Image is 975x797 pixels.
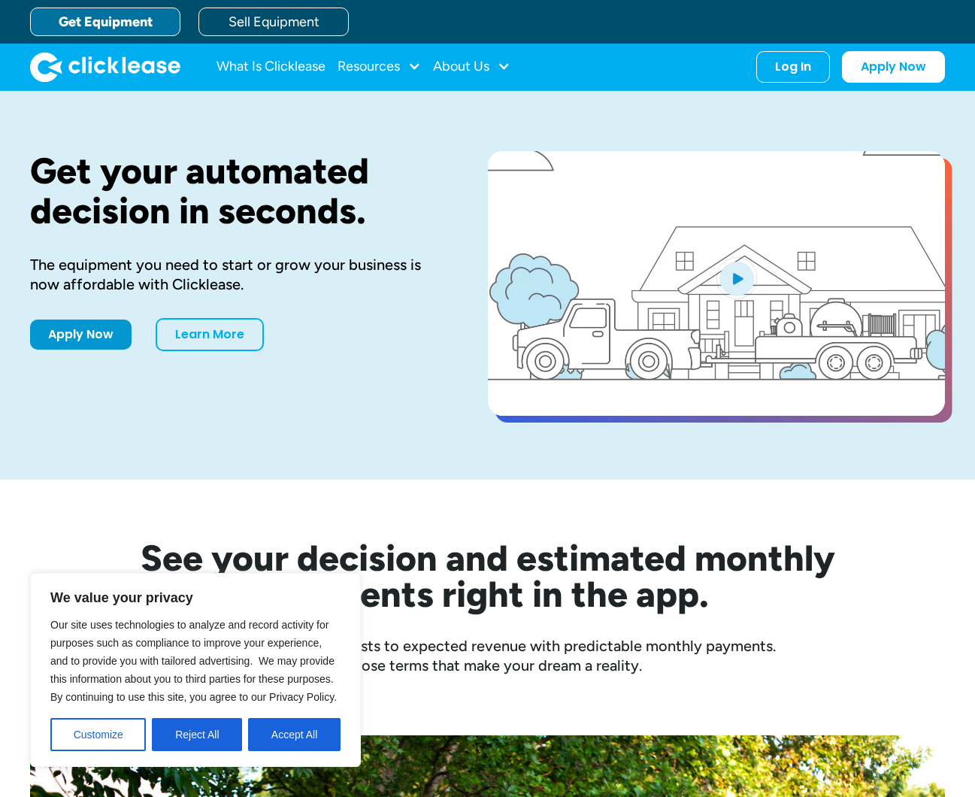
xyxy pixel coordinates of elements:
span: Our site uses technologies to analyze and record activity for purposes such as compliance to impr... [50,619,337,703]
a: Sell Equipment [198,8,349,36]
img: Blue play button logo on a light blue circular background [716,257,757,299]
a: Apply Now [30,320,132,350]
div: About Us [433,52,510,82]
div: Log In [775,59,811,74]
div: Resources [338,52,421,82]
a: Learn More [156,318,264,351]
img: Clicklease logo [30,52,180,82]
div: We value your privacy [30,573,361,767]
button: Reject All [152,718,242,751]
a: home [30,52,180,82]
p: We value your privacy [50,589,341,607]
a: open lightbox [488,151,945,416]
h2: See your decision and estimated monthly payments right in the app. [67,540,909,612]
div: Compare equipment costs to expected revenue with predictable monthly payments. Choose terms that ... [30,636,945,675]
button: Customize [50,718,146,751]
h1: Get your automated decision in seconds. [30,151,440,231]
button: Accept All [248,718,341,751]
a: What Is Clicklease [216,52,326,82]
div: The equipment you need to start or grow your business is now affordable with Clicklease. [30,255,440,294]
a: Apply Now [842,51,945,83]
a: Get Equipment [30,8,180,36]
